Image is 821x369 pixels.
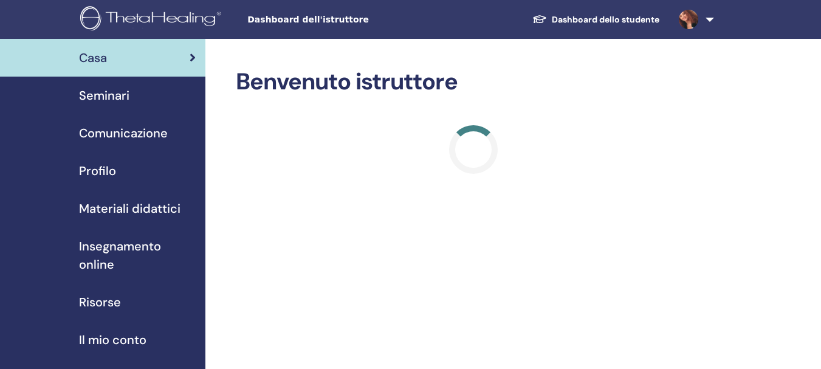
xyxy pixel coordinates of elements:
font: Profilo [79,163,116,179]
font: Benvenuto istruttore [236,66,458,97]
img: logo.png [80,6,225,33]
img: default.jpg [679,10,698,29]
font: Seminari [79,88,129,103]
font: Dashboard dello studente [552,14,659,25]
a: Dashboard dello studente [523,8,669,31]
font: Dashboard dell'istruttore [247,15,369,24]
font: Insegnamento online [79,238,161,272]
font: Casa [79,50,107,66]
font: Comunicazione [79,125,168,141]
font: Risorse [79,294,121,310]
img: graduation-cap-white.svg [532,14,547,24]
font: Il mio conto [79,332,146,348]
font: Materiali didattici [79,201,180,216]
